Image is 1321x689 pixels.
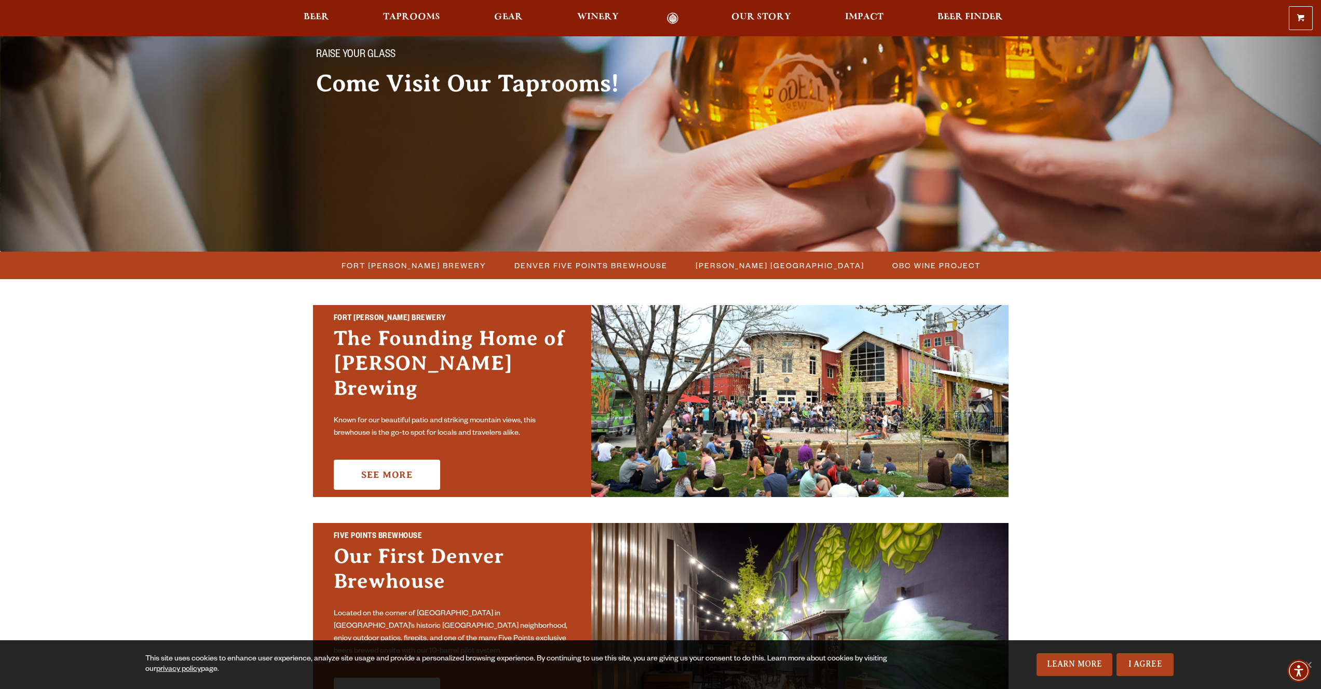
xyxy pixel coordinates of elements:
a: privacy policy [156,666,201,674]
h3: The Founding Home of [PERSON_NAME] Brewing [334,326,570,411]
h3: Our First Denver Brewhouse [334,544,570,604]
span: OBC Wine Project [892,258,980,273]
div: Accessibility Menu [1287,659,1310,682]
p: Located on the corner of [GEOGRAPHIC_DATA] in [GEOGRAPHIC_DATA]’s historic [GEOGRAPHIC_DATA] neig... [334,608,570,658]
h2: Fort [PERSON_NAME] Brewery [334,312,570,326]
a: Learn More [1037,653,1113,676]
span: Winery [577,13,619,21]
a: [PERSON_NAME] [GEOGRAPHIC_DATA] [689,258,869,273]
div: This site uses cookies to enhance user experience, analyze site usage and provide a personalized ... [145,654,907,675]
h2: Five Points Brewhouse [334,530,570,544]
a: Odell Home [653,12,692,24]
span: [PERSON_NAME] [GEOGRAPHIC_DATA] [696,258,864,273]
a: I Agree [1116,653,1174,676]
span: Fort [PERSON_NAME] Brewery [342,258,486,273]
span: Gear [494,13,523,21]
span: Impact [845,13,883,21]
span: Beer Finder [937,13,1003,21]
p: Known for our beautiful patio and striking mountain views, this brewhouse is the go-to spot for l... [334,415,570,440]
a: Winery [570,12,625,24]
span: Denver Five Points Brewhouse [514,258,668,273]
a: Taprooms [376,12,447,24]
img: Fort Collins Brewery & Taproom' [591,305,1009,497]
a: Beer Finder [931,12,1010,24]
h2: Come Visit Our Taprooms! [316,71,640,97]
a: Denver Five Points Brewhouse [508,258,673,273]
a: Our Story [725,12,798,24]
span: Our Story [731,13,791,21]
a: Fort [PERSON_NAME] Brewery [335,258,492,273]
span: Taprooms [383,13,440,21]
span: Raise your glass [316,49,396,62]
a: Impact [838,12,890,24]
a: Gear [487,12,529,24]
a: OBC Wine Project [886,258,986,273]
a: Beer [297,12,336,24]
a: See More [334,460,440,490]
span: Beer [304,13,329,21]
